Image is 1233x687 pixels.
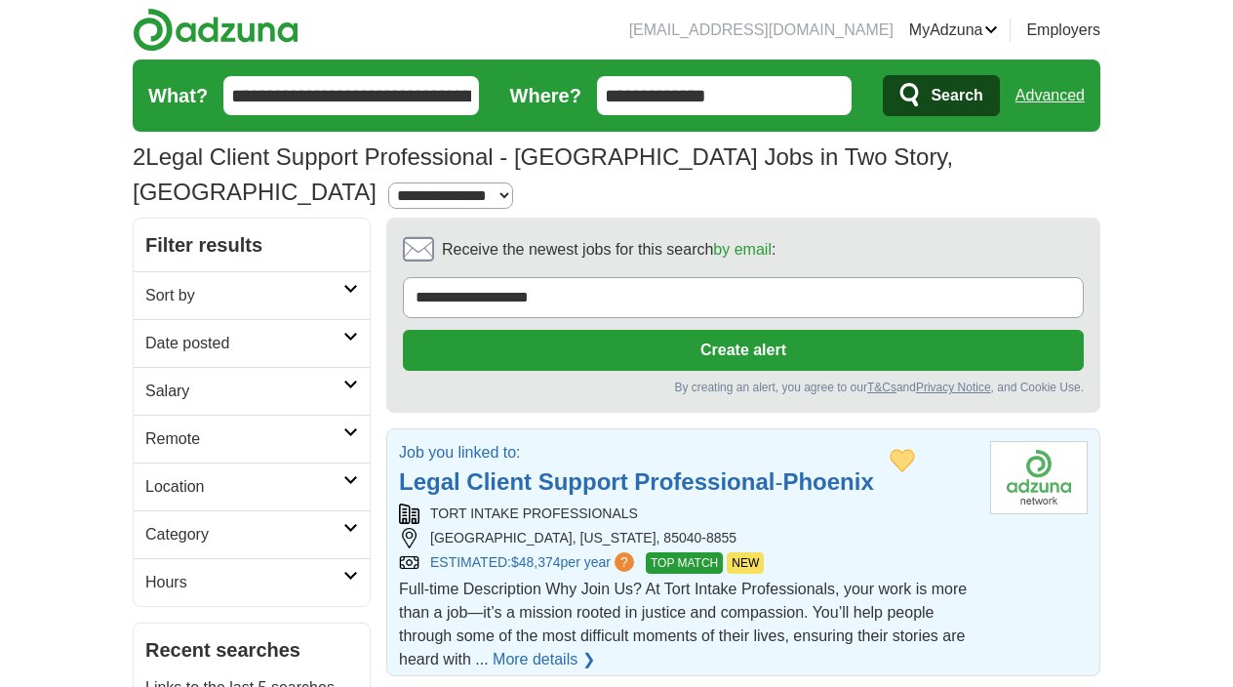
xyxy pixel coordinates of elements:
h2: Hours [145,571,343,594]
a: Sort by [134,271,370,319]
a: Remote [134,415,370,463]
h2: Location [145,475,343,499]
a: Salary [134,367,370,415]
div: TORT INTAKE PROFESSIONALS [399,504,974,524]
a: Advanced [1015,76,1085,115]
a: T&Cs [867,381,896,394]
a: Category [134,510,370,558]
span: $48,374 [511,554,561,570]
a: Legal Client Support Professional-Phoenix [399,468,874,495]
p: Job you linked to: [399,441,874,465]
img: Company logo [990,441,1088,514]
label: Where? [510,81,581,110]
h2: Sort by [145,284,343,307]
label: What? [148,81,208,110]
strong: Support [538,468,628,495]
a: Employers [1026,19,1100,42]
h2: Filter results [134,219,370,271]
strong: Phoenix [782,468,873,495]
h2: Category [145,523,343,546]
a: Date posted [134,319,370,367]
span: NEW [727,552,764,574]
a: MyAdzuna [909,19,999,42]
span: Full-time Description Why Join Us? At Tort Intake Professionals, your work is more than a job—it’... [399,581,967,667]
button: Search [883,75,999,116]
a: Location [134,463,370,510]
strong: Client [466,468,532,495]
li: [EMAIL_ADDRESS][DOMAIN_NAME] [629,19,894,42]
div: By creating an alert, you agree to our and , and Cookie Use. [403,379,1084,396]
a: ESTIMATED:$48,374per year? [430,552,638,574]
img: Adzuna logo [133,8,298,52]
a: Hours [134,558,370,606]
span: ? [615,552,634,572]
strong: Legal [399,468,460,495]
h2: Date posted [145,332,343,355]
h2: Remote [145,427,343,451]
span: Search [931,76,982,115]
a: by email [713,241,772,258]
button: Create alert [403,330,1084,371]
h2: Recent searches [145,635,358,665]
div: [GEOGRAPHIC_DATA], [US_STATE], 85040-8855 [399,528,974,548]
strong: Professional [634,468,775,495]
a: Privacy Notice [916,381,991,394]
h1: Legal Client Support Professional - [GEOGRAPHIC_DATA] Jobs in Two Story, [GEOGRAPHIC_DATA] [133,143,953,205]
span: Receive the newest jobs for this search : [442,238,776,262]
span: TOP MATCH [646,552,723,574]
h2: Salary [145,380,343,403]
a: More details ❯ [493,648,595,671]
button: Add to favorite jobs [890,449,915,472]
span: 2 [133,140,145,175]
